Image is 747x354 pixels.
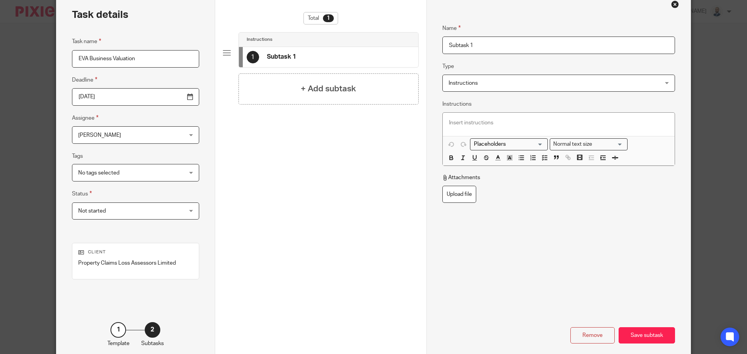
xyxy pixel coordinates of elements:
label: Type [442,63,454,70]
input: Search for option [595,140,623,148]
span: Instructions [449,80,478,86]
div: Search for option [470,138,548,150]
span: Not started [78,208,106,214]
span: Normal text size [552,140,594,148]
label: Upload file [442,186,476,203]
div: 1 [110,322,126,338]
div: 2 [145,322,160,338]
h4: Subtask 1 [267,53,296,61]
div: 1 [247,51,259,63]
label: Name [442,24,461,33]
div: Total [303,12,338,24]
input: Use the arrow keys to pick a date [72,88,199,106]
p: Subtasks [141,340,164,347]
h2: Task details [72,8,128,21]
h4: Instructions [247,37,272,43]
p: Client [78,249,193,255]
div: Search for option [550,138,628,150]
span: [PERSON_NAME] [78,133,121,138]
div: Text styles [550,138,628,150]
label: Tags [72,152,83,160]
p: Template [107,340,130,347]
input: Task name [72,50,199,68]
label: Status [72,189,92,198]
div: 1 [323,14,334,22]
span: No tags selected [78,170,119,176]
p: Attachments [442,174,480,181]
div: Placeholders [470,138,548,150]
label: Instructions [442,100,472,108]
p: Property Claims Loss Assessors Limited [78,259,193,267]
div: Close this dialog window [671,0,679,8]
label: Deadline [72,75,97,84]
div: Save subtask [619,327,675,344]
input: Search for option [471,140,543,148]
label: Assignee [72,113,98,122]
h4: + Add subtask [301,83,356,95]
div: Remove [570,327,615,344]
label: Task name [72,37,101,46]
